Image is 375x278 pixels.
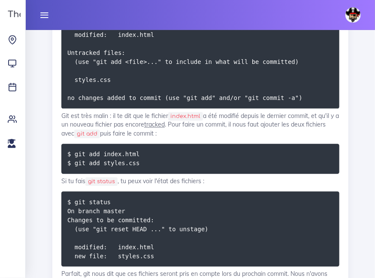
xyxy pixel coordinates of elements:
[342,3,367,27] a: avatar
[61,112,339,138] p: Git est très malin : il te dit que le fichier a été modifié depuis le dernier commit, et qu'il y ...
[144,121,165,129] u: tracked
[5,10,96,19] h3: The Hacking Project
[85,178,118,186] code: git status
[168,112,203,121] code: index.html
[67,150,142,168] code: $ git add index.html $ git add styles.css
[67,198,209,261] code: $ git status On branch master Changes to be committed: (use "git reset HEAD ..." to unstage) modi...
[345,7,361,23] img: avatar
[61,177,339,186] p: Si tu fais , tu peux voir l'état des fichiers :
[74,130,100,139] code: git add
